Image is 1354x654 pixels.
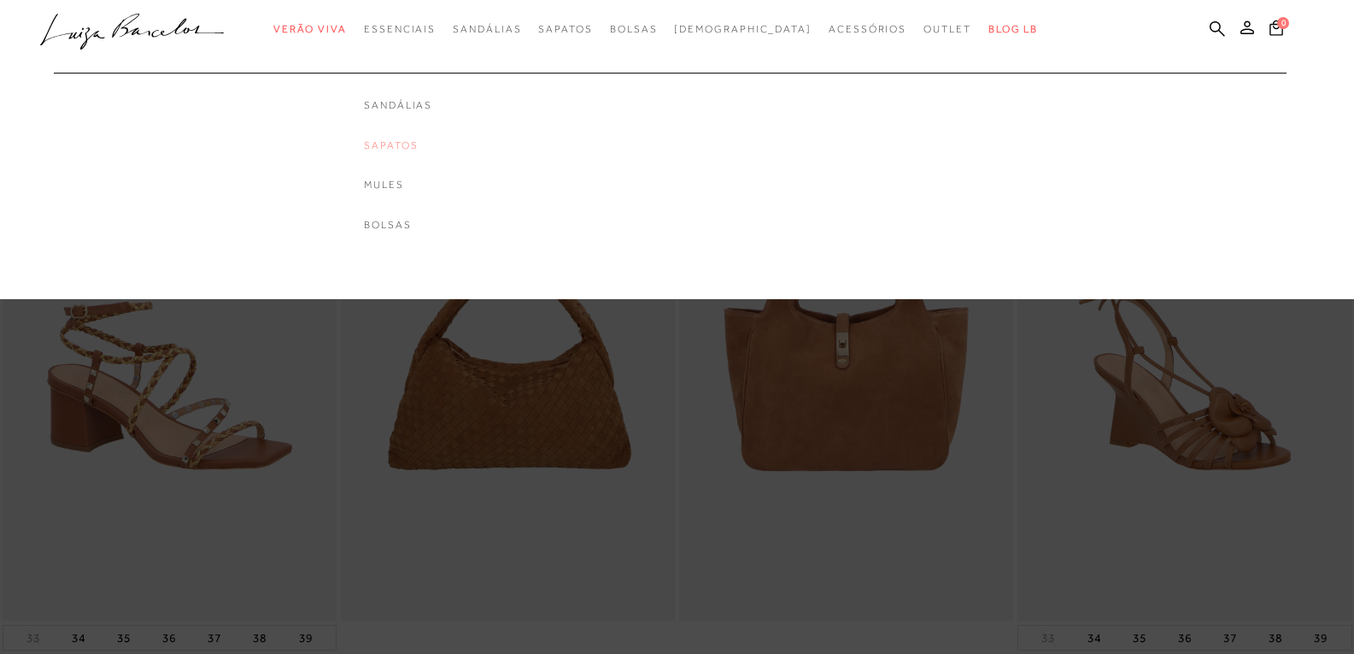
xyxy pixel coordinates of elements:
[923,14,971,45] a: categoryNavScreenReaderText
[453,14,521,45] a: categoryNavScreenReaderText
[610,23,658,35] span: Bolsas
[364,23,436,35] span: Essenciais
[674,23,812,35] span: [DEMOGRAPHIC_DATA]
[829,23,906,35] span: Acessórios
[538,14,592,45] a: categoryNavScreenReaderText
[453,23,521,35] span: Sandálias
[674,14,812,45] a: noSubCategoriesText
[923,23,971,35] span: Outlet
[988,23,1038,35] span: BLOG LB
[364,178,432,192] a: noSubCategoriesText
[610,14,658,45] a: categoryNavScreenReaderText
[829,14,906,45] a: categoryNavScreenReaderText
[364,218,432,233] a: noSubCategoriesText
[273,14,347,45] a: categoryNavScreenReaderText
[1277,17,1289,29] span: 0
[364,138,432,153] a: noSubCategoriesText
[273,23,347,35] span: Verão Viva
[364,14,436,45] a: categoryNavScreenReaderText
[538,23,592,35] span: Sapatos
[1264,19,1288,42] button: 0
[364,98,432,113] a: noSubCategoriesText
[988,14,1038,45] a: BLOG LB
